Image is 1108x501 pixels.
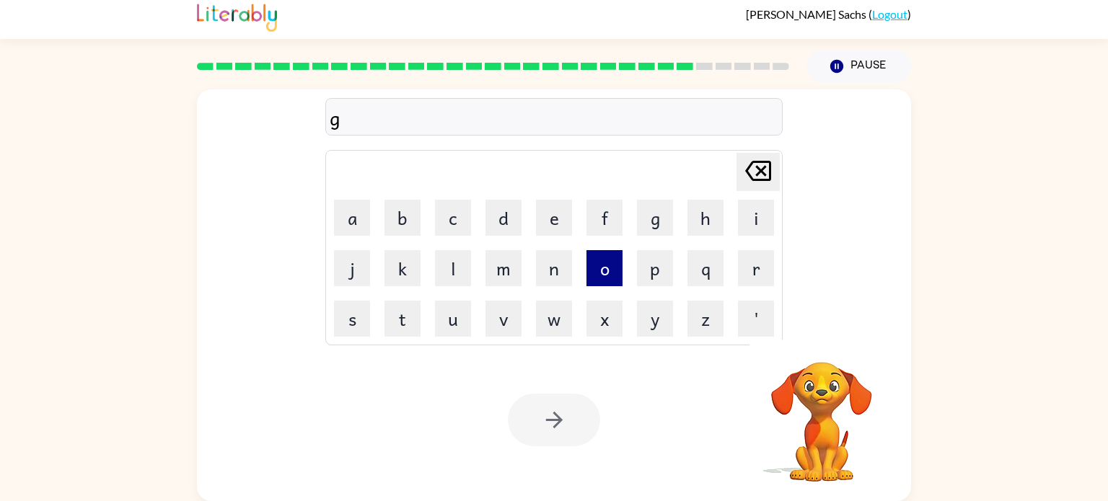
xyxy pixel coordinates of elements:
[738,200,774,236] button: i
[746,7,911,21] div: ( )
[435,200,471,236] button: c
[586,301,623,337] button: x
[435,301,471,337] button: u
[334,250,370,286] button: j
[872,7,907,21] a: Logout
[746,7,869,21] span: [PERSON_NAME] Sachs
[536,301,572,337] button: w
[637,301,673,337] button: y
[637,200,673,236] button: g
[749,340,894,484] video: Your browser must support playing .mp4 files to use Literably. Please try using another browser.
[738,250,774,286] button: r
[485,301,522,337] button: v
[687,301,724,337] button: z
[536,250,572,286] button: n
[536,200,572,236] button: e
[435,250,471,286] button: l
[384,250,421,286] button: k
[485,200,522,236] button: d
[586,250,623,286] button: o
[637,250,673,286] button: p
[334,200,370,236] button: a
[384,200,421,236] button: b
[485,250,522,286] button: m
[384,301,421,337] button: t
[330,102,778,133] div: g
[334,301,370,337] button: s
[738,301,774,337] button: '
[687,200,724,236] button: h
[806,50,911,83] button: Pause
[687,250,724,286] button: q
[586,200,623,236] button: f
